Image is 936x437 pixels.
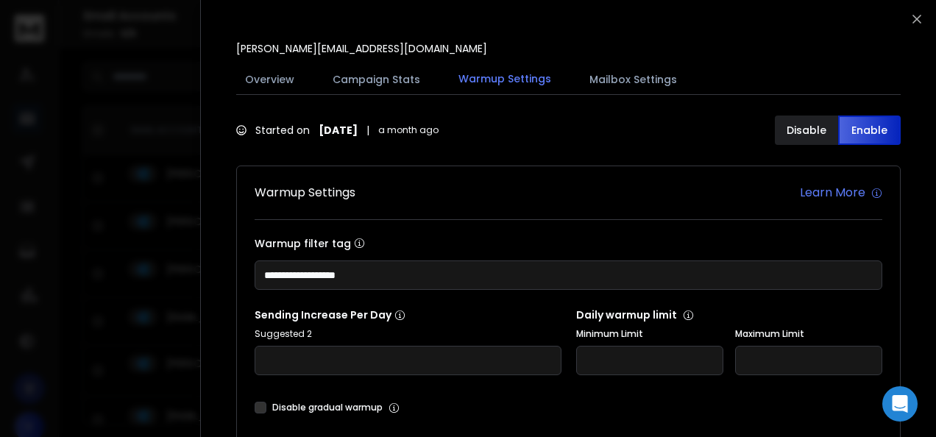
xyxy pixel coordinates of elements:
[255,308,561,322] p: Sending Increase Per Day
[450,63,560,96] button: Warmup Settings
[775,116,901,145] button: DisableEnable
[366,123,369,138] span: |
[882,386,918,422] div: Open Intercom Messenger
[775,116,838,145] button: Disable
[272,402,383,413] label: Disable gradual warmup
[236,123,439,138] div: Started on
[255,184,355,202] h1: Warmup Settings
[581,63,686,96] button: Mailbox Settings
[324,63,429,96] button: Campaign Stats
[255,238,882,249] label: Warmup filter tag
[319,123,358,138] strong: [DATE]
[576,328,723,340] label: Minimum Limit
[735,328,882,340] label: Maximum Limit
[236,41,487,56] p: [PERSON_NAME][EMAIL_ADDRESS][DOMAIN_NAME]
[576,308,883,322] p: Daily warmup limit
[838,116,901,145] button: Enable
[236,63,303,96] button: Overview
[800,184,882,202] a: Learn More
[378,124,439,136] span: a month ago
[255,328,561,340] p: Suggested 2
